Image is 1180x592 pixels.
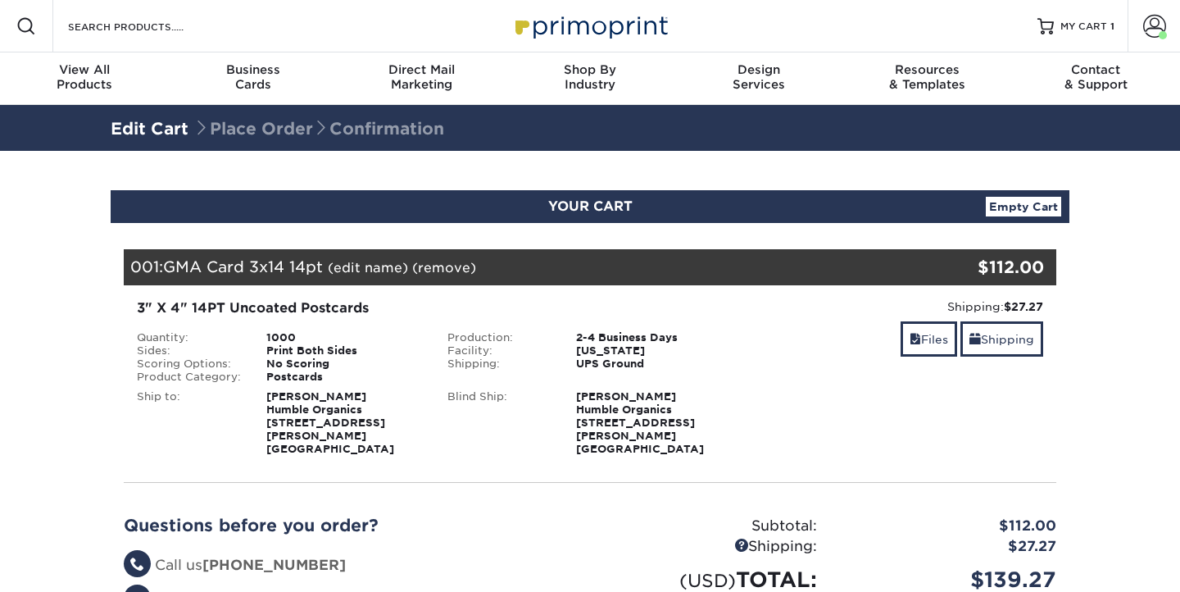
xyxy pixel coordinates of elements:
img: Primoprint [508,8,672,43]
div: Print Both Sides [254,344,435,357]
span: 1 [1110,20,1114,32]
li: Call us [124,555,578,576]
div: Shipping: [757,298,1043,315]
a: Files [901,321,957,357]
a: (edit name) [328,260,408,276]
div: $27.27 [829,536,1069,558]
div: UPS Ground [564,357,745,371]
div: Subtotal: [590,516,829,537]
div: 1000 [254,331,435,344]
div: Ship to: [125,390,254,456]
span: Shop By [506,62,674,77]
span: Direct Mail [337,62,506,77]
input: SEARCH PRODUCTS..... [66,16,226,36]
div: Marketing [337,62,506,92]
div: Scoring Options: [125,357,254,371]
a: DesignServices [674,52,843,105]
div: Product Category: [125,371,254,384]
small: (USD) [679,570,736,591]
a: Direct MailMarketing [337,52,506,105]
div: Services [674,62,843,92]
div: 3" X 4" 14PT Uncoated Postcards [137,298,733,318]
div: Production: [435,331,565,344]
div: Shipping: [590,536,829,558]
div: No Scoring [254,357,435,371]
div: Postcards [254,371,435,384]
div: Blind Ship: [435,390,565,456]
div: [US_STATE] [564,344,745,357]
span: shipping [969,333,981,346]
a: Contact& Support [1011,52,1180,105]
div: & Support [1011,62,1180,92]
a: Resources& Templates [843,52,1012,105]
a: BusinessCards [169,52,338,105]
div: $112.00 [901,255,1044,280]
span: Design [674,62,843,77]
a: Edit Cart [111,119,188,139]
strong: [PERSON_NAME] Humble Organics [STREET_ADDRESS][PERSON_NAME] [GEOGRAPHIC_DATA] [576,390,704,455]
div: Facility: [435,344,565,357]
strong: $27.27 [1004,300,1043,313]
div: $112.00 [829,516,1069,537]
strong: [PHONE_NUMBER] [202,557,346,573]
strong: [PERSON_NAME] Humble Organics [STREET_ADDRESS][PERSON_NAME] [GEOGRAPHIC_DATA] [266,390,394,455]
a: Empty Cart [986,197,1061,216]
h2: Questions before you order? [124,516,578,535]
div: Cards [169,62,338,92]
span: files [910,333,921,346]
div: Shipping: [435,357,565,371]
div: Industry [506,62,674,92]
a: Shipping [960,321,1043,357]
span: YOUR CART [548,198,633,214]
a: Shop ByIndustry [506,52,674,105]
div: 001: [124,249,901,285]
span: GMA Card 3x14 14pt [163,257,323,276]
span: Business [169,62,338,77]
span: Contact [1011,62,1180,77]
a: (remove) [412,260,476,276]
span: Resources [843,62,1012,77]
span: MY CART [1060,20,1107,34]
div: 2-4 Business Days [564,331,745,344]
div: & Templates [843,62,1012,92]
span: Place Order Confirmation [193,119,444,139]
div: Quantity: [125,331,254,344]
div: Sides: [125,344,254,357]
